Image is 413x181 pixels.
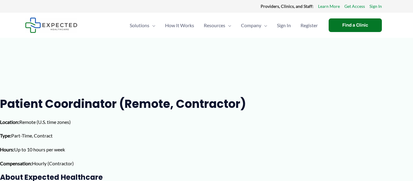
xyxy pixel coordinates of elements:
a: Get Access [344,2,365,10]
a: SolutionsMenu Toggle [125,15,160,36]
span: Company [241,15,261,36]
a: ResourcesMenu Toggle [199,15,236,36]
span: Sign In [277,15,291,36]
a: How It Works [160,15,199,36]
a: CompanyMenu Toggle [236,15,272,36]
span: Menu Toggle [149,15,155,36]
a: Sign In [272,15,296,36]
span: Menu Toggle [225,15,231,36]
span: Register [301,15,318,36]
nav: Primary Site Navigation [125,15,323,36]
span: Resources [204,15,225,36]
img: Expected Healthcare Logo - side, dark font, small [25,18,77,33]
a: Find a Clinic [329,18,382,32]
a: Register [296,15,323,36]
a: Learn More [318,2,340,10]
span: Menu Toggle [261,15,267,36]
span: Solutions [130,15,149,36]
a: Sign In [369,2,382,10]
strong: Providers, Clinics, and Staff: [261,4,314,9]
span: How It Works [165,15,194,36]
